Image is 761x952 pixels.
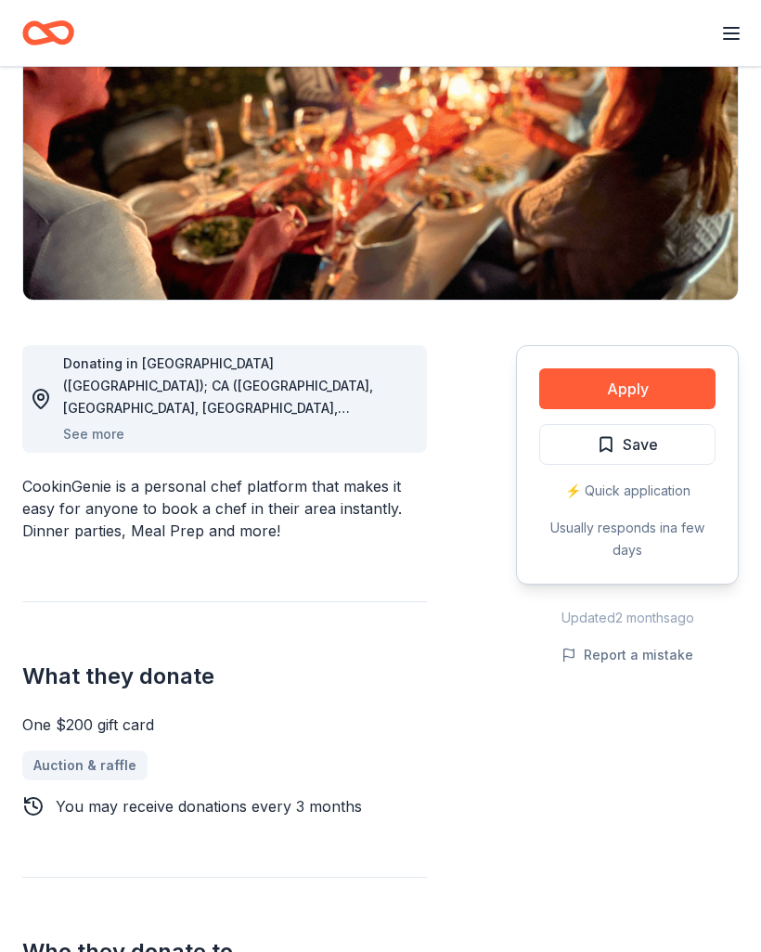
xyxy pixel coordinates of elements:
[56,795,362,817] div: You may receive donations every 3 months
[561,644,693,666] button: Report a mistake
[539,480,716,502] div: ⚡️ Quick application
[22,11,74,55] a: Home
[539,517,716,561] div: Usually responds in a few days
[623,432,658,457] span: Save
[539,424,716,465] button: Save
[63,423,124,445] button: See more
[22,714,427,736] div: One $200 gift card
[516,607,739,629] div: Updated 2 months ago
[539,368,716,409] button: Apply
[22,475,427,542] div: CookinGenie is a personal chef platform that makes it easy for anyone to book a chef in their are...
[22,662,427,691] h2: What they donate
